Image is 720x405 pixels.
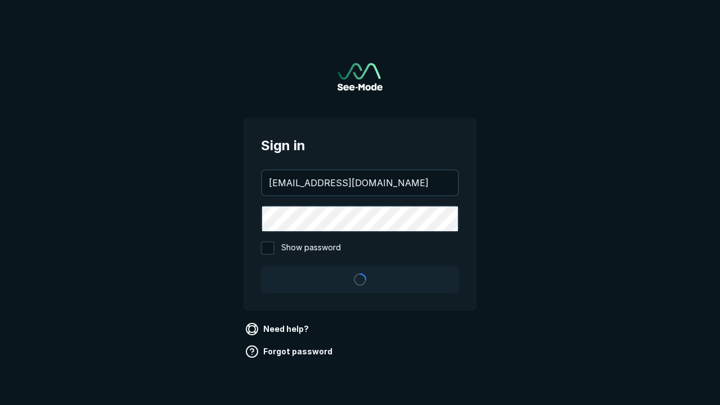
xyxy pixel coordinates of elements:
input: your@email.com [262,170,458,195]
span: Sign in [261,136,459,156]
a: Forgot password [243,343,337,361]
a: Need help? [243,320,313,338]
img: See-Mode Logo [337,63,382,91]
a: Go to sign in [337,63,382,91]
span: Show password [281,241,341,255]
